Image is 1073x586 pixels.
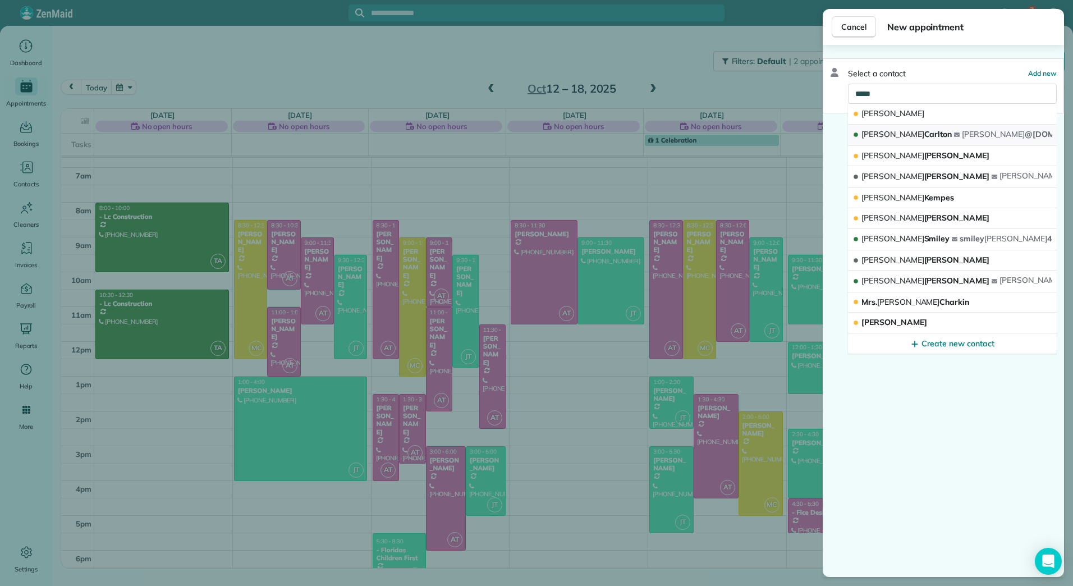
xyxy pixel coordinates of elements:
[848,146,1057,167] button: [PERSON_NAME][PERSON_NAME]
[877,297,940,307] span: [PERSON_NAME]
[861,276,989,286] span: [PERSON_NAME]
[962,129,1025,139] span: [PERSON_NAME]
[848,271,1057,292] button: [PERSON_NAME][PERSON_NAME][PERSON_NAME][EMAIL_ADDRESS][DOMAIN_NAME]
[848,250,1057,271] button: [PERSON_NAME][PERSON_NAME]
[848,188,1057,209] button: [PERSON_NAME]Kempes
[841,21,866,33] span: Cancel
[861,193,954,203] span: Kempes
[887,20,1055,34] span: New appointment
[984,234,1047,244] span: [PERSON_NAME]
[832,16,876,38] button: Cancel
[861,213,989,223] span: [PERSON_NAME]
[861,234,950,244] span: Smiley
[861,150,989,161] span: [PERSON_NAME]
[861,297,969,307] span: Mrs. Charkin
[861,108,924,118] span: [PERSON_NAME]
[848,208,1057,229] button: [PERSON_NAME][PERSON_NAME]
[861,150,924,161] span: [PERSON_NAME]
[861,234,924,244] span: [PERSON_NAME]
[848,166,1057,187] button: [PERSON_NAME][PERSON_NAME][PERSON_NAME][EMAIL_ADDRESS][DOMAIN_NAME]
[1035,548,1062,575] div: Open Intercom Messenger
[861,129,924,139] span: [PERSON_NAME]
[848,229,1057,250] button: [PERSON_NAME]Smileysmiley[PERSON_NAME]4@[DOMAIN_NAME]
[861,255,989,265] span: [PERSON_NAME]
[848,292,1057,313] button: Mrs.[PERSON_NAME]Charkin
[861,213,924,223] span: [PERSON_NAME]
[1028,68,1057,79] button: Add new
[861,193,924,203] span: [PERSON_NAME]
[848,125,1057,146] button: [PERSON_NAME]Carlton[PERSON_NAME]@[DOMAIN_NAME]
[861,171,924,181] span: [PERSON_NAME]
[848,104,1057,125] button: [PERSON_NAME]
[861,255,924,265] span: [PERSON_NAME]
[1028,69,1057,77] span: Add new
[861,171,989,181] span: [PERSON_NAME]
[848,68,906,79] span: Select a contact
[921,338,994,349] span: Create new contact
[861,317,927,327] span: [PERSON_NAME]
[861,276,924,286] span: [PERSON_NAME]
[861,129,952,139] span: Carlton
[999,171,1062,181] span: [PERSON_NAME]
[848,313,1057,333] button: [PERSON_NAME]
[999,275,1062,285] span: [PERSON_NAME]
